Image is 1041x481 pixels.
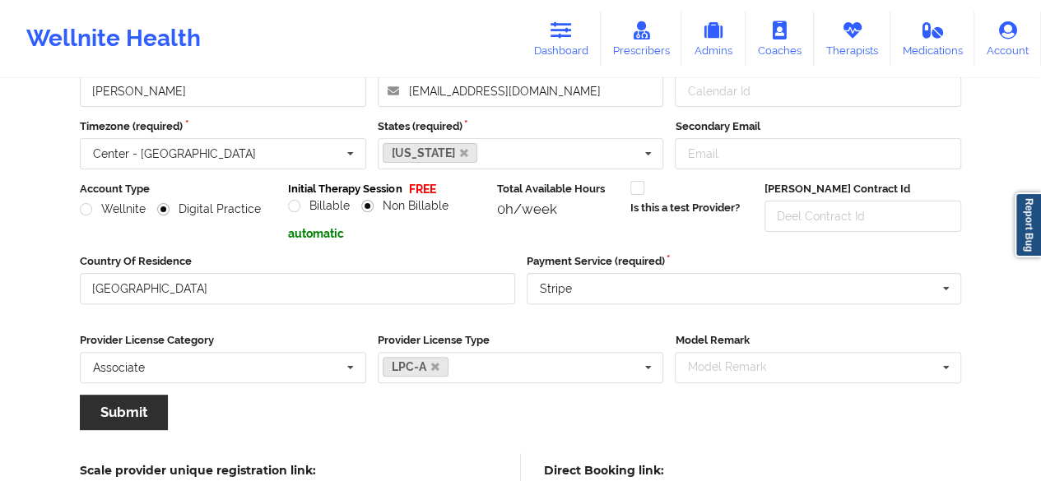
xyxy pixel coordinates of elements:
a: Admins [681,12,746,66]
label: Initial Therapy Session [288,181,402,197]
input: Email [675,138,961,169]
a: Coaches [746,12,814,66]
a: Medications [890,12,975,66]
label: Timezone (required) [80,118,366,135]
div: 0h/week [497,201,619,217]
div: Stripe [540,283,572,294]
label: Wellnite [80,202,146,216]
a: Account [974,12,1041,66]
label: Account Type [80,181,277,197]
label: Country Of Residence [80,253,515,270]
label: Non Billable [361,199,448,213]
h5: Direct Booking link: [544,463,709,478]
label: Secondary Email [675,118,961,135]
label: [PERSON_NAME] Contract Id [764,181,961,197]
input: Email address [378,76,664,107]
div: Center - [GEOGRAPHIC_DATA] [93,148,256,160]
label: Billable [288,199,350,213]
input: Deel Contract Id [764,201,961,232]
p: FREE [409,181,436,197]
div: Model Remark [683,358,789,377]
a: Report Bug [1015,192,1041,257]
label: Digital Practice [157,202,261,216]
label: Model Remark [675,332,961,349]
label: Provider License Category [80,332,366,349]
label: Is this a test Provider? [630,200,740,216]
label: Total Available Hours [497,181,619,197]
a: [US_STATE] [383,143,478,163]
label: Payment Service (required) [527,253,962,270]
label: States (required) [378,118,664,135]
button: Submit [80,395,168,430]
a: Dashboard [522,12,601,66]
input: Full name [80,76,366,107]
input: Calendar Id [675,76,961,107]
h5: Scale provider unique registration link: [80,463,316,478]
div: Associate [93,362,145,373]
p: automatic [288,225,485,242]
a: Prescribers [601,12,682,66]
a: LPC-A [383,357,449,377]
label: Provider License Type [378,332,664,349]
a: Therapists [814,12,890,66]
